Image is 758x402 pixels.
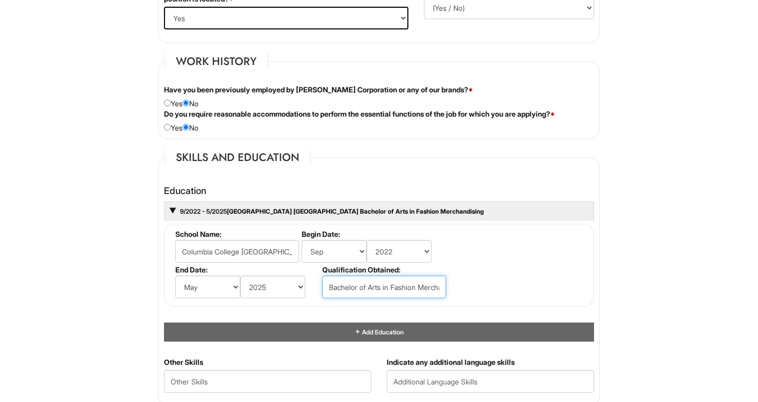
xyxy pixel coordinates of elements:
input: Other Skills [164,370,371,393]
label: Begin Date: [302,230,444,238]
span: 9/2022 - 5/2025 [179,207,227,215]
div: Yes No [156,85,602,109]
a: 9/2022 - 5/2025[GEOGRAPHIC_DATA] [GEOGRAPHIC_DATA] Bachelor of Arts in Fashion Merchandising [179,207,484,215]
label: Other Skills [164,357,203,367]
legend: Work History [164,54,269,69]
h4: Education [164,186,594,196]
input: Additional Language Skills [387,370,594,393]
label: Have you been previously employed by [PERSON_NAME] Corporation or any of our brands? [164,85,473,95]
label: Indicate any additional language skills [387,357,515,367]
a: Add Education [354,328,404,336]
label: Qualification Obtained: [322,265,444,274]
span: Add Education [361,328,404,336]
div: Yes No [156,109,602,133]
legend: Skills and Education [164,150,311,165]
label: End Date: [175,265,318,274]
label: School Name: [175,230,298,238]
label: Do you require reasonable accommodations to perform the essential functions of the job for which ... [164,109,555,119]
select: (Yes / No) [164,7,408,29]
